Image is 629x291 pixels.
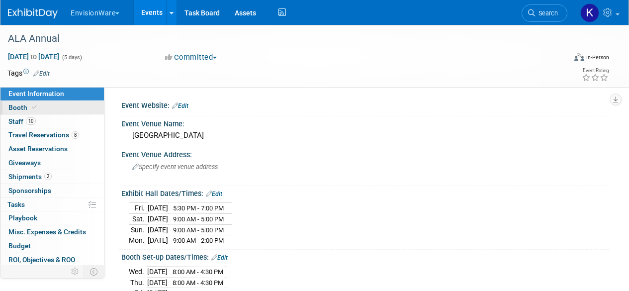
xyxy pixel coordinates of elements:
[173,215,224,223] span: 9:00 AM - 5:00 PM
[8,159,41,167] span: Giveaways
[121,98,609,111] div: Event Website:
[8,145,68,153] span: Asset Reservations
[7,52,60,61] span: [DATE] [DATE]
[72,131,79,139] span: 8
[26,117,36,125] span: 10
[4,30,558,48] div: ALA Annual
[0,142,104,156] a: Asset Reservations
[574,53,584,61] img: Format-Inperson.png
[8,117,36,125] span: Staff
[121,147,609,160] div: Event Venue Address:
[0,184,104,197] a: Sponsorships
[0,170,104,184] a: Shipments2
[44,173,52,180] span: 2
[582,68,609,73] div: Event Rating
[173,226,224,234] span: 9:00 AM - 5:00 PM
[148,214,168,225] td: [DATE]
[129,224,148,235] td: Sun.
[147,277,168,288] td: [DATE]
[67,265,84,278] td: Personalize Event Tab Strip
[172,102,188,109] a: Edit
[521,52,609,67] div: Event Format
[522,4,567,22] a: Search
[129,277,147,288] td: Thu.
[129,235,148,246] td: Mon.
[206,191,222,197] a: Edit
[535,9,558,17] span: Search
[0,253,104,267] a: ROI, Objectives & ROO
[0,87,104,100] a: Event Information
[121,186,609,199] div: Exhibit Hall Dates/Times:
[7,68,50,78] td: Tags
[0,239,104,253] a: Budget
[173,268,223,276] span: 8:00 AM - 4:30 PM
[0,156,104,170] a: Giveaways
[148,235,168,246] td: [DATE]
[121,250,609,263] div: Booth Set-up Dates/Times:
[173,204,224,212] span: 5:30 PM - 7:00 PM
[211,254,228,261] a: Edit
[121,116,609,129] div: Event Venue Name:
[132,163,218,171] span: Specify event venue address
[84,265,104,278] td: Toggle Event Tabs
[0,198,104,211] a: Tasks
[29,53,38,61] span: to
[33,70,50,77] a: Edit
[7,200,25,208] span: Tasks
[173,279,223,287] span: 8:00 AM - 4:30 PM
[8,173,52,181] span: Shipments
[8,228,86,236] span: Misc. Expenses & Credits
[147,267,168,278] td: [DATE]
[8,256,75,264] span: ROI, Objectives & ROO
[162,52,221,63] button: Committed
[0,115,104,128] a: Staff10
[129,214,148,225] td: Sat.
[129,267,147,278] td: Wed.
[586,54,609,61] div: In-Person
[148,203,168,214] td: [DATE]
[129,128,602,143] div: [GEOGRAPHIC_DATA]
[8,131,79,139] span: Travel Reservations
[0,225,104,239] a: Misc. Expenses & Credits
[580,3,599,22] img: Kathryn Spier-Miller
[8,242,31,250] span: Budget
[8,103,39,111] span: Booth
[148,224,168,235] td: [DATE]
[8,90,64,97] span: Event Information
[8,187,51,194] span: Sponsorships
[0,101,104,114] a: Booth
[8,214,37,222] span: Playbook
[32,104,37,110] i: Booth reservation complete
[173,237,224,244] span: 9:00 AM - 2:00 PM
[61,54,82,61] span: (5 days)
[0,128,104,142] a: Travel Reservations8
[0,211,104,225] a: Playbook
[8,8,58,18] img: ExhibitDay
[129,203,148,214] td: Fri.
